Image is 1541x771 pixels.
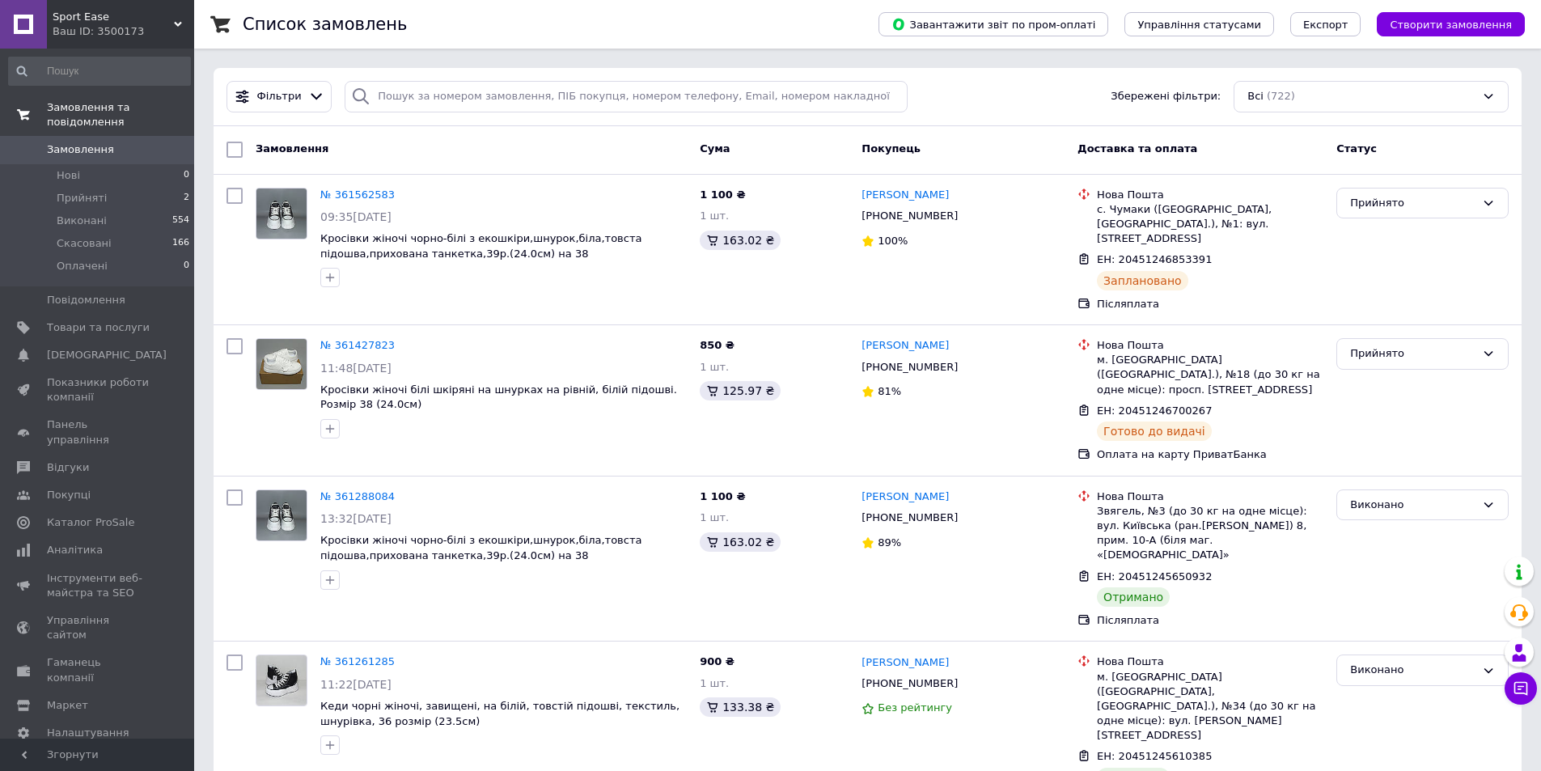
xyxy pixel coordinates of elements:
span: Покупець [862,142,921,155]
a: № 361562583 [320,189,395,201]
div: [PHONE_NUMBER] [858,205,961,227]
div: 163.02 ₴ [700,532,781,552]
span: Інструменти веб-майстра та SEO [47,571,150,600]
div: Виконано [1350,497,1475,514]
button: Управління статусами [1124,12,1274,36]
span: Без рейтингу [878,701,952,714]
a: Фото товару [256,655,307,706]
span: 2 [184,191,189,205]
div: Нова Пошта [1097,655,1323,669]
img: Фото товару [256,189,307,239]
span: 89% [878,536,901,549]
span: Замовлення [47,142,114,157]
a: № 361261285 [320,655,395,667]
a: Створити замовлення [1361,18,1525,30]
a: Фото товару [256,489,307,541]
span: ЕН: 20451246700267 [1097,405,1212,417]
a: Кросівки жіночі білі шкіряні на шнурках на рівній, білій підошві. Розмір 38 (24.0см) [320,383,677,411]
div: Нова Пошта [1097,188,1323,202]
span: [DEMOGRAPHIC_DATA] [47,348,167,362]
img: Фото товару [256,490,307,540]
span: Показники роботи компанії [47,375,150,405]
span: Прийняті [57,191,107,205]
div: м. [GEOGRAPHIC_DATA] ([GEOGRAPHIC_DATA].), №18 (до 30 кг на одне місце): просп. [STREET_ADDRESS] [1097,353,1323,397]
a: Кросівки жіночі чорно-білі з екошкіри,шнурoк,біла,товста підошва,прихована танкетка,39р.(24.0см) ... [320,534,641,561]
span: Доставка та оплата [1077,142,1197,155]
img: Фото товару [256,655,307,705]
span: Експорт [1303,19,1348,31]
a: [PERSON_NAME] [862,655,949,671]
div: Ваш ID: 3500173 [53,24,194,39]
span: Повідомлення [47,293,125,307]
span: 900 ₴ [700,655,735,667]
span: Статус [1336,142,1377,155]
a: [PERSON_NAME] [862,489,949,505]
a: [PERSON_NAME] [862,188,949,203]
span: Cума [700,142,730,155]
span: Фільтри [257,89,302,104]
span: 09:35[DATE] [320,210,392,223]
span: Аналітика [47,543,103,557]
input: Пошук за номером замовлення, ПІБ покупця, номером телефону, Email, номером накладної [345,81,908,112]
span: Sport Ease [53,10,174,24]
div: Отримано [1097,587,1170,607]
div: Оплата на карту ПриватБанка [1097,447,1323,462]
span: 81% [878,385,901,397]
span: Панель управління [47,417,150,447]
div: [PHONE_NUMBER] [858,507,961,528]
span: ЕН: 20451245650932 [1097,570,1212,582]
span: Замовлення [256,142,328,155]
button: Завантажити звіт по пром-оплаті [878,12,1108,36]
span: Завантажити звіт по пром-оплаті [891,17,1095,32]
button: Чат з покупцем [1505,672,1537,705]
a: Кросівки жіночі чорно-білі з екошкіри,шнурoк,біла,товста підошва,прихована танкетка,39р.(24.0см) ... [320,232,641,260]
span: Відгуки [47,460,89,475]
div: [PHONE_NUMBER] [858,673,961,694]
span: ЕН: 20451245610385 [1097,750,1212,762]
div: Заплановано [1097,271,1188,290]
div: 125.97 ₴ [700,381,781,400]
div: 133.38 ₴ [700,697,781,717]
span: 11:22[DATE] [320,678,392,691]
div: Готово до видачі [1097,422,1212,441]
span: Управління сайтом [47,613,150,642]
input: Пошук [8,57,191,86]
span: Створити замовлення [1390,19,1512,31]
span: Оплачені [57,259,108,273]
span: Скасовані [57,236,112,251]
span: 554 [172,214,189,228]
div: Післяплата [1097,297,1323,311]
span: Покупці [47,488,91,502]
span: Налаштування [47,726,129,740]
span: Замовлення та повідомлення [47,100,194,129]
span: Всі [1247,89,1264,104]
span: Виконані [57,214,107,228]
h1: Список замовлень [243,15,407,34]
span: 166 [172,236,189,251]
button: Створити замовлення [1377,12,1525,36]
a: № 361427823 [320,339,395,351]
span: Управління статусами [1137,19,1261,31]
span: 13:32[DATE] [320,512,392,525]
div: Виконано [1350,662,1475,679]
span: 850 ₴ [700,339,735,351]
span: ЕН: 20451246853391 [1097,253,1212,265]
div: [PHONE_NUMBER] [858,357,961,378]
div: Прийнято [1350,345,1475,362]
a: № 361288084 [320,490,395,502]
span: 1 100 ₴ [700,490,745,502]
span: Товари та послуги [47,320,150,335]
div: м. [GEOGRAPHIC_DATA] ([GEOGRAPHIC_DATA], [GEOGRAPHIC_DATA].), №34 (до 30 кг на одне місце): вул. ... [1097,670,1323,743]
a: Кеди чорні жіночі, завищені, на білій, товстій підошві, текстиль, шнурівка, 36 розмір (23.5см) [320,700,679,727]
span: (722) [1267,90,1295,102]
div: Нова Пошта [1097,489,1323,504]
span: 0 [184,259,189,273]
span: 1 шт. [700,677,729,689]
span: Збережені фільтри: [1111,89,1221,104]
span: Гаманець компанії [47,655,150,684]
